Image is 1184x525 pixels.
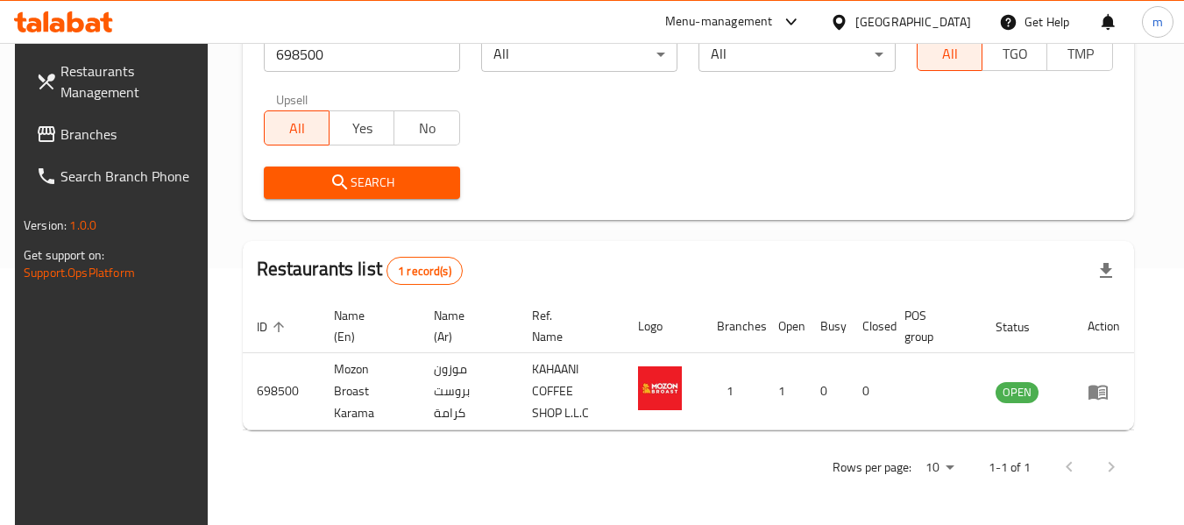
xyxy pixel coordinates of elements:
[996,382,1039,403] div: OPEN
[833,457,911,479] p: Rows per page:
[989,41,1040,67] span: TGO
[257,316,290,337] span: ID
[703,353,764,430] td: 1
[703,300,764,353] th: Branches
[917,36,982,71] button: All
[24,214,67,237] span: Version:
[982,36,1047,71] button: TGO
[243,300,1134,430] table: enhanced table
[996,316,1053,337] span: Status
[60,124,199,145] span: Branches
[22,113,213,155] a: Branches
[60,60,199,103] span: Restaurants Management
[22,50,213,113] a: Restaurants Management
[1046,36,1112,71] button: TMP
[1085,250,1127,292] div: Export file
[264,110,330,145] button: All
[1152,12,1163,32] span: m
[434,305,497,347] span: Name (Ar)
[532,305,603,347] span: Ref. Name
[1074,300,1134,353] th: Action
[393,110,459,145] button: No
[264,37,460,72] input: Search for restaurant name or ID..
[337,116,387,141] span: Yes
[334,305,399,347] span: Name (En)
[272,116,323,141] span: All
[22,155,213,197] a: Search Branch Phone
[276,93,308,105] label: Upsell
[665,11,773,32] div: Menu-management
[24,261,135,284] a: Support.OpsPlatform
[518,353,624,430] td: KAHAANI COFFEE SHOP L.L.C
[24,244,104,266] span: Get support on:
[386,257,463,285] div: Total records count
[387,263,462,280] span: 1 record(s)
[481,37,677,72] div: All
[638,366,682,410] img: Mozon Broast Karama
[989,457,1031,479] p: 1-1 of 1
[264,167,460,199] button: Search
[806,353,848,430] td: 0
[764,300,806,353] th: Open
[60,166,199,187] span: Search Branch Phone
[69,214,96,237] span: 1.0.0
[401,116,452,141] span: No
[764,353,806,430] td: 1
[257,256,463,285] h2: Restaurants list
[698,37,895,72] div: All
[996,382,1039,402] span: OPEN
[624,300,703,353] th: Logo
[848,300,890,353] th: Closed
[329,110,394,145] button: Yes
[925,41,975,67] span: All
[806,300,848,353] th: Busy
[278,172,446,194] span: Search
[1088,381,1120,402] div: Menu
[320,353,420,430] td: Mozon Broast Karama
[420,353,518,430] td: موزون بروست كرامة
[243,353,320,430] td: 698500
[1054,41,1105,67] span: TMP
[848,353,890,430] td: 0
[904,305,961,347] span: POS group
[918,455,961,481] div: Rows per page:
[855,12,971,32] div: [GEOGRAPHIC_DATA]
